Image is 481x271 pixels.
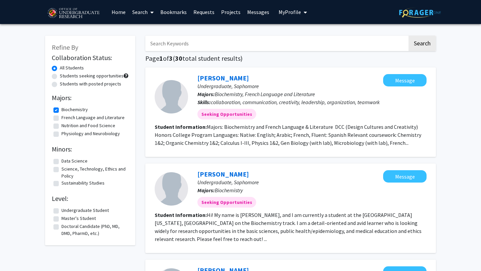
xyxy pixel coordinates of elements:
[197,74,249,82] a: [PERSON_NAME]
[157,0,190,24] a: Bookmarks
[145,36,408,51] input: Search Keywords
[61,106,88,113] label: Biochemistry
[5,241,28,266] iframe: Chat
[197,91,215,97] b: Majors:
[215,187,243,194] span: Biochemistry
[61,215,96,222] label: Master's Student
[218,0,244,24] a: Projects
[155,123,207,130] b: Student Information:
[60,64,84,71] label: All Students
[197,83,259,89] span: Undergraduate, Sophomore
[108,0,129,24] a: Home
[190,0,218,24] a: Requests
[129,0,157,24] a: Search
[159,54,163,62] span: 1
[197,170,249,178] a: [PERSON_NAME]
[155,123,421,146] fg-read-more: Majors: Biochemistry and French Language & Literature DCC (Design Cultures and Creativity) Honors...
[383,170,427,183] button: Message Krisha Pandya
[61,114,125,121] label: French Language and Literature
[211,99,380,105] span: collaboration, communication, creativity, leadership, organization, teamwork
[197,109,256,119] mat-chip: Seeking Opportunities
[52,43,78,51] span: Refine By
[52,94,129,102] h2: Majors:
[61,207,109,214] label: Undergraduate Student
[145,54,436,62] h1: Page of ( total student results)
[383,74,427,86] button: Message Sarah Hajjar
[61,158,88,165] label: Data Science
[197,197,256,208] mat-chip: Seeking Opportunities
[244,0,273,24] a: Messages
[155,212,207,218] b: Student Information:
[45,5,102,22] img: University of Maryland Logo
[61,223,127,237] label: Doctoral Candidate (PhD, MD, DMD, PharmD, etc.)
[52,145,129,153] h2: Minors:
[52,54,129,62] h2: Collaboration Status:
[197,99,211,105] b: Skills:
[61,122,115,129] label: Nutrition and Food Science
[61,166,127,180] label: Science, Technology, Ethics and Policy
[197,179,259,186] span: Undergraduate, Sophomore
[155,212,422,242] fg-read-more: Hi! My name is [PERSON_NAME], and I am currently a student at the [GEOGRAPHIC_DATA][US_STATE], [G...
[169,54,173,62] span: 3
[61,180,105,187] label: Sustainability Studies
[60,72,124,79] label: Students seeking opportunities
[409,36,436,51] button: Search
[61,130,120,137] label: Physiology and Neurobiology
[175,54,182,62] span: 30
[399,7,441,18] img: ForagerOne Logo
[215,91,315,97] span: Biochemistry, French Language and Literature
[279,9,301,15] span: My Profile
[60,80,121,87] label: Students with posted projects
[52,195,129,203] h2: Level:
[197,187,215,194] b: Majors:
